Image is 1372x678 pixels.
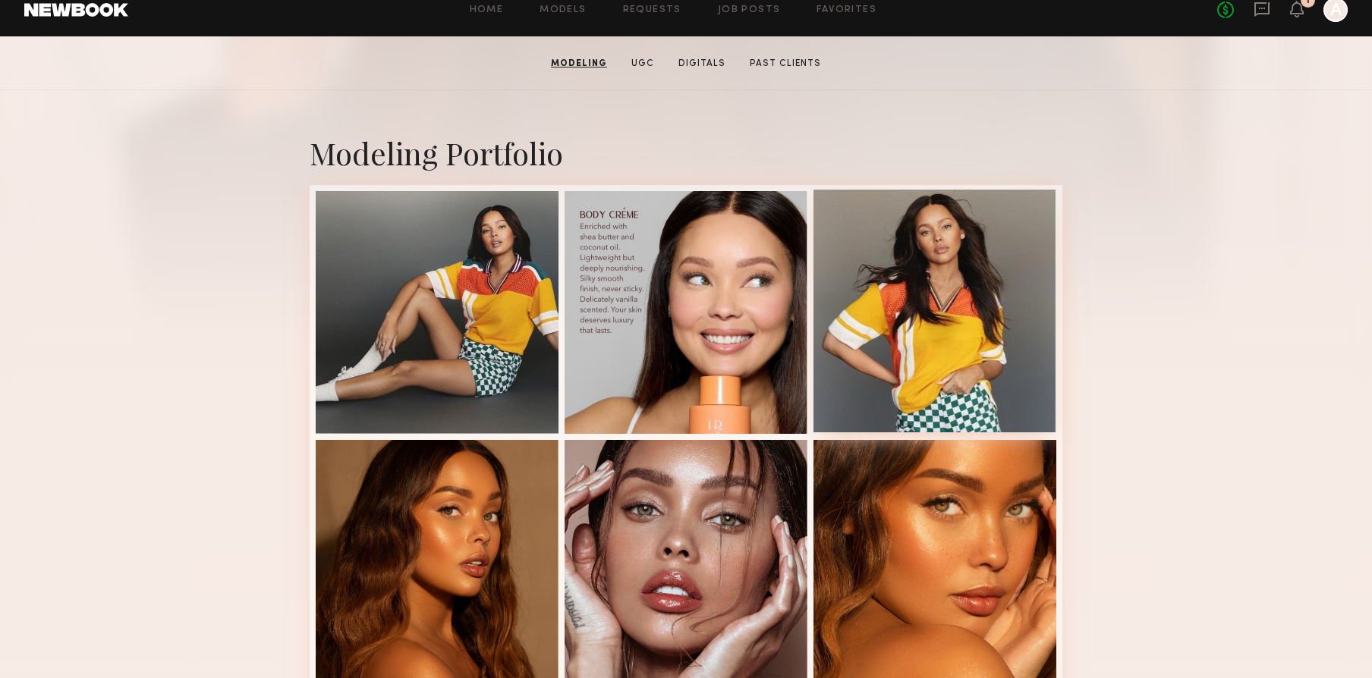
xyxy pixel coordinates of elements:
a: Modeling [545,57,613,71]
a: Home [470,5,504,15]
div: Modeling Portfolio [310,133,1062,173]
a: Requests [623,5,681,15]
a: Models [540,5,586,15]
a: Favorites [817,5,876,15]
a: Digitals [672,57,732,71]
a: Past Clients [744,57,827,71]
a: Job Posts [718,5,781,15]
a: UGC [625,57,660,71]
